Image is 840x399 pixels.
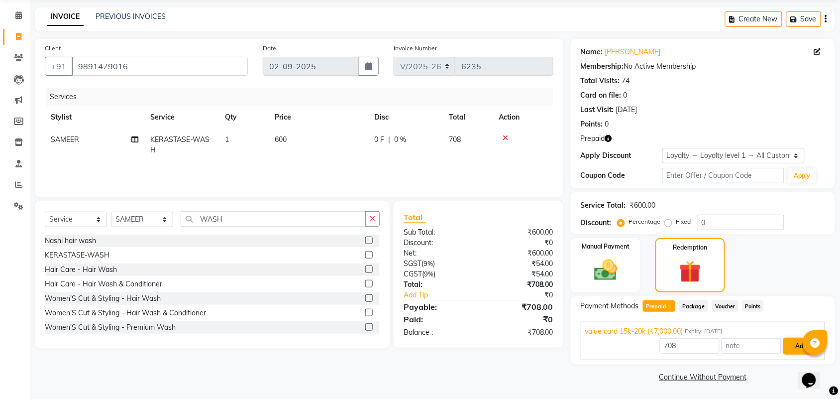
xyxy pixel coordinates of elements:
[581,76,620,86] div: Total Visits:
[478,248,561,259] div: ₹600.00
[643,300,675,312] span: Prepaid
[45,265,117,275] div: Hair Care - Hair Wash
[630,200,656,211] div: ₹600.00
[786,11,821,27] button: Save
[581,150,662,161] div: Apply Discount
[396,238,479,248] div: Discount:
[45,57,73,76] button: +91
[396,279,479,290] div: Total:
[582,242,630,251] label: Manual Payment
[660,338,720,354] input: Amount
[424,270,433,278] span: 9%
[742,300,764,312] span: Points
[396,269,479,279] div: ( )
[581,119,603,130] div: Points:
[629,217,661,226] label: Percentage
[374,134,384,145] span: 0 F
[396,259,479,269] div: ( )
[388,134,390,145] span: |
[263,44,276,53] label: Date
[394,44,437,53] label: Invoice Number
[396,248,479,259] div: Net:
[492,290,561,300] div: ₹0
[404,269,422,278] span: CGST
[581,90,622,101] div: Card on file:
[404,259,421,268] span: SGST
[581,200,626,211] div: Service Total:
[622,76,630,86] div: 74
[443,106,493,129] th: Total
[45,279,162,289] div: Hair Care - Hair Wash & Conditioner
[269,106,368,129] th: Price
[478,227,561,238] div: ₹600.00
[493,106,553,129] th: Action
[581,170,662,181] div: Coupon Code
[45,44,61,53] label: Client
[581,301,639,311] span: Payment Methods
[605,119,609,130] div: 0
[478,327,561,338] div: ₹708.00
[685,327,723,336] span: Expiry: [DATE]
[585,326,683,337] span: value card 15k-20k (₹7,000.00)
[275,135,287,144] span: 600
[72,57,248,76] input: Search by Name/Mobile/Email/Code
[712,300,738,312] span: Voucher
[666,304,672,310] span: 1
[587,257,625,283] img: _cash.svg
[798,359,830,389] iframe: chat widget
[662,168,784,183] input: Enter Offer / Coupon Code
[225,135,229,144] span: 1
[219,106,269,129] th: Qty
[396,301,479,313] div: Payable:
[96,12,166,21] a: PREVIOUS INVOICES
[788,168,817,183] button: Apply
[478,279,561,290] div: ₹708.00
[449,135,461,144] span: 708
[45,106,144,129] th: Stylist
[581,61,825,72] div: No Active Membership
[368,106,443,129] th: Disc
[573,372,833,383] a: Continue Without Payment
[783,338,820,355] button: Add
[616,105,637,115] div: [DATE]
[423,260,433,267] span: 9%
[478,313,561,325] div: ₹0
[673,243,708,252] label: Redemption
[605,47,661,57] a: [PERSON_NAME]
[150,135,210,154] span: KERASTASE-WASH
[181,211,366,227] input: Search or Scan
[478,269,561,279] div: ₹54.00
[47,8,84,26] a: INVOICE
[45,308,206,318] div: Women'S Cut & Styling - Hair Wash & Conditioner
[581,218,612,228] div: Discount:
[45,322,176,333] div: Women'S Cut & Styling - Premium Wash
[396,313,479,325] div: Paid:
[679,300,708,312] span: Package
[51,135,79,144] span: SAMEER
[144,106,219,129] th: Service
[46,88,561,106] div: Services
[404,212,426,223] span: Total
[581,61,624,72] div: Membership:
[396,227,479,238] div: Sub Total:
[581,133,605,144] span: Prepaid
[478,238,561,248] div: ₹0
[478,301,561,313] div: ₹708.00
[396,327,479,338] div: Balance :
[722,338,781,354] input: note
[478,259,561,269] div: ₹54.00
[396,290,492,300] a: Add Tip
[45,293,161,304] div: Women'S Cut & Styling - Hair Wash
[45,236,96,246] div: Nashi hair wash
[581,105,614,115] div: Last Visit:
[45,250,109,261] div: KERASTASE-WASH
[672,258,708,285] img: _gift.svg
[394,134,406,145] span: 0 %
[624,90,628,101] div: 0
[676,217,691,226] label: Fixed
[581,47,603,57] div: Name:
[725,11,782,27] button: Create New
